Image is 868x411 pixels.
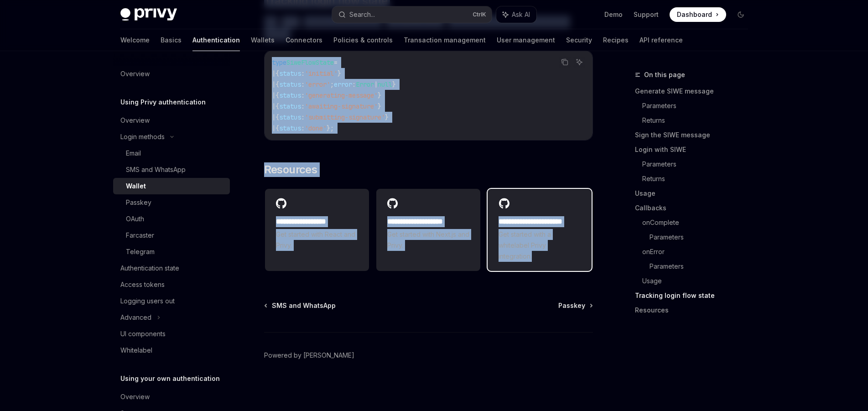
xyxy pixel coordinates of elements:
[272,91,275,99] span: |
[126,164,186,175] div: SMS and WhatsApp
[330,80,334,88] span: ;
[286,29,322,51] a: Connectors
[276,229,358,251] span: Get started with React and Privy.
[275,113,279,121] span: {
[275,102,279,110] span: {
[113,260,230,276] a: Authentication state
[120,8,177,21] img: dark logo
[378,91,381,99] span: }
[120,312,151,323] div: Advanced
[272,113,275,121] span: |
[161,29,182,51] a: Basics
[113,194,230,211] a: Passkey
[126,246,155,257] div: Telegram
[499,229,581,262] span: Get started with a whitelabel Privy integration.
[378,80,392,88] span: null
[603,29,629,51] a: Recipes
[635,142,755,157] a: Login with SIWE
[279,91,301,99] span: status
[642,274,755,288] a: Usage
[192,29,240,51] a: Authentication
[635,128,755,142] a: Sign the SIWE message
[644,69,685,80] span: On this page
[305,113,385,121] span: 'submitting-signature'
[635,84,755,99] a: Generate SIWE message
[264,162,317,177] span: Resources
[301,80,305,88] span: :
[642,172,755,186] a: Returns
[279,102,301,110] span: status
[642,245,755,259] a: onError
[113,276,230,293] a: Access tokens
[113,342,230,359] a: Whitelabel
[120,115,150,126] div: Overview
[113,326,230,342] a: UI components
[272,102,275,110] span: |
[635,288,755,303] a: Tracking login flow state
[404,29,486,51] a: Transaction management
[113,178,230,194] a: Wallet
[120,263,179,274] div: Authentication state
[113,112,230,129] a: Overview
[301,69,305,78] span: :
[642,157,755,172] a: Parameters
[604,10,623,19] a: Demo
[635,186,755,201] a: Usage
[352,80,356,88] span: :
[334,80,352,88] span: error
[120,345,152,356] div: Whitelabel
[333,29,393,51] a: Policies & controls
[286,58,334,67] span: SiweFlowState
[650,259,755,274] a: Parameters
[113,145,230,161] a: Email
[120,131,165,142] div: Login methods
[349,9,375,20] div: Search...
[332,6,492,23] button: Search...CtrlK
[301,91,305,99] span: :
[670,7,726,22] a: Dashboard
[305,124,327,132] span: 'done'
[305,91,378,99] span: 'generating-message'
[392,80,396,88] span: }
[275,69,279,78] span: {
[275,91,279,99] span: {
[642,215,755,230] a: onComplete
[120,328,166,339] div: UI components
[301,102,305,110] span: :
[356,80,374,88] span: Error
[113,161,230,178] a: SMS and WhatsApp
[559,56,571,68] button: Copy the contents from the code block
[301,113,305,121] span: :
[279,113,301,121] span: status
[120,97,206,108] h5: Using Privy authentication
[642,99,755,113] a: Parameters
[120,279,165,290] div: Access tokens
[677,10,712,19] span: Dashboard
[272,80,275,88] span: |
[275,80,279,88] span: {
[113,293,230,309] a: Logging users out
[279,124,301,132] span: status
[113,66,230,82] a: Overview
[634,10,659,19] a: Support
[264,351,354,360] a: Powered by [PERSON_NAME]
[120,296,175,307] div: Logging users out
[635,201,755,215] a: Callbacks
[126,148,141,159] div: Email
[573,56,585,68] button: Ask AI
[272,69,275,78] span: |
[566,29,592,51] a: Security
[272,124,275,132] span: |
[374,80,378,88] span: |
[558,301,585,310] span: Passkey
[496,6,536,23] button: Ask AI
[272,58,286,67] span: type
[113,389,230,405] a: Overview
[635,303,755,317] a: Resources
[120,391,150,402] div: Overview
[497,29,555,51] a: User management
[126,197,151,208] div: Passkey
[385,113,389,121] span: }
[327,124,334,132] span: };
[275,124,279,132] span: {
